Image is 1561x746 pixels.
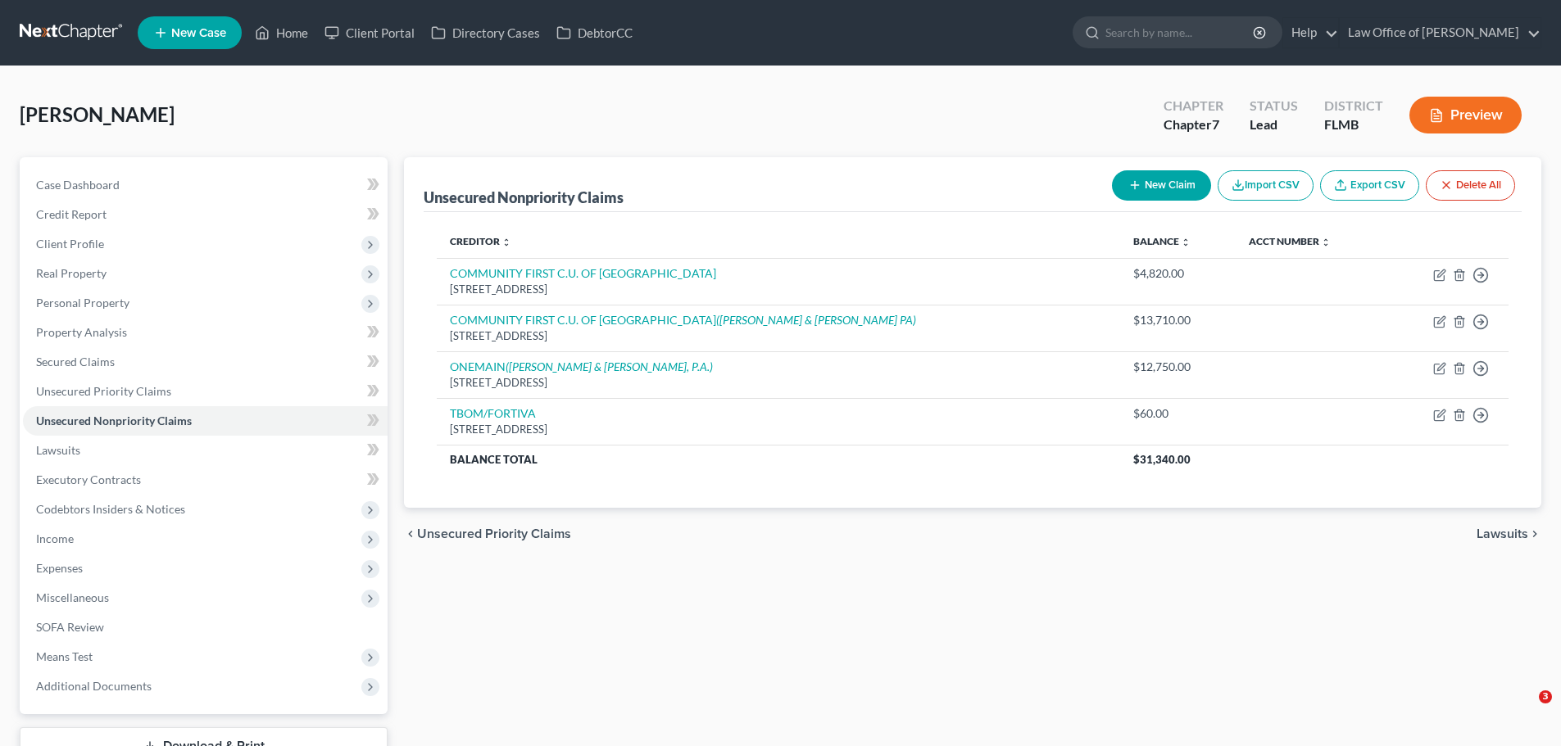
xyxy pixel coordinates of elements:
[36,296,129,310] span: Personal Property
[404,527,417,540] i: chevron_left
[1133,235,1191,247] a: Balance unfold_more
[247,18,316,47] a: Home
[424,188,624,207] div: Unsecured Nonpriority Claims
[437,445,1119,474] th: Balance Total
[23,318,388,347] a: Property Analysis
[450,328,1106,344] div: [STREET_ADDRESS]
[23,613,388,642] a: SOFA Review
[1133,405,1223,422] div: $60.00
[36,472,141,486] span: Executory Contracts
[1426,170,1515,201] button: Delete All
[36,207,107,221] span: Credit Report
[23,377,388,406] a: Unsecured Priority Claims
[1340,18,1541,47] a: Law Office of [PERSON_NAME]
[1539,690,1552,703] span: 3
[417,527,571,540] span: Unsecured Priority Claims
[23,347,388,377] a: Secured Claims
[36,384,171,398] span: Unsecured Priority Claims
[1250,115,1298,134] div: Lead
[1164,115,1223,134] div: Chapter
[548,18,641,47] a: DebtorCC
[423,18,548,47] a: Directory Cases
[450,266,716,280] a: COMMUNITY FIRST C.U. OF [GEOGRAPHIC_DATA]
[1218,170,1314,201] button: Import CSV
[23,465,388,495] a: Executory Contracts
[450,235,511,247] a: Creditor unfold_more
[1321,237,1331,247] i: unfold_more
[1164,97,1223,115] div: Chapter
[1133,312,1223,328] div: $13,710.00
[36,414,192,427] span: Unsecured Nonpriority Claims
[1133,359,1223,375] div: $12,750.00
[36,325,127,339] span: Property Analysis
[1112,170,1211,201] button: New Claim
[36,649,93,663] span: Means Test
[1505,690,1545,730] iframe: Intercom live chat
[36,531,74,545] span: Income
[36,620,104,634] span: SOFA Review
[36,679,152,693] span: Additional Documents
[36,443,80,457] span: Lawsuits
[1133,453,1191,466] span: $31,340.00
[1324,97,1383,115] div: District
[1133,265,1223,282] div: $4,820.00
[36,590,109,604] span: Miscellaneous
[23,406,388,436] a: Unsecured Nonpriority Claims
[1320,170,1419,201] a: Export CSV
[450,406,536,420] a: TBOM/FORTIVA
[1181,237,1191,247] i: unfold_more
[36,561,83,575] span: Expenses
[1212,116,1219,132] span: 7
[36,266,107,280] span: Real Property
[450,375,1106,391] div: [STREET_ADDRESS]
[316,18,423,47] a: Client Portal
[23,436,388,465] a: Lawsuits
[501,237,511,247] i: unfold_more
[23,170,388,200] a: Case Dashboard
[20,102,175,126] span: [PERSON_NAME]
[23,200,388,229] a: Credit Report
[716,313,916,327] i: ([PERSON_NAME] & [PERSON_NAME] PA)
[36,178,120,192] span: Case Dashboard
[1409,97,1522,133] button: Preview
[171,27,226,39] span: New Case
[36,355,115,368] span: Secured Claims
[450,282,1106,297] div: [STREET_ADDRESS]
[1324,115,1383,134] div: FLMB
[1250,97,1298,115] div: Status
[36,502,185,516] span: Codebtors Insiders & Notices
[450,359,713,373] a: ONEMAIN([PERSON_NAME] & [PERSON_NAME], P.A.)
[36,237,104,251] span: Client Profile
[1477,527,1528,540] span: Lawsuits
[1249,235,1331,247] a: Acct Number unfold_more
[1477,527,1541,540] button: Lawsuits chevron_right
[506,359,713,373] i: ([PERSON_NAME] & [PERSON_NAME], P.A.)
[1528,527,1541,540] i: chevron_right
[1283,18,1338,47] a: Help
[450,313,916,327] a: COMMUNITY FIRST C.U. OF [GEOGRAPHIC_DATA]([PERSON_NAME] & [PERSON_NAME] PA)
[450,422,1106,437] div: [STREET_ADDRESS]
[1105,17,1255,47] input: Search by name...
[404,527,571,540] button: chevron_left Unsecured Priority Claims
